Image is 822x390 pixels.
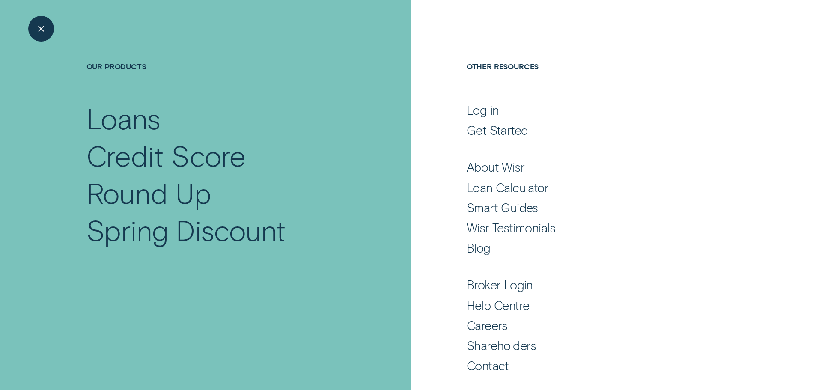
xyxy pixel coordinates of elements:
[467,277,735,292] a: Broker Login
[28,16,54,42] button: Close Menu
[467,62,735,100] h4: Other Resources
[467,220,735,235] a: Wisr Testimonials
[467,277,533,292] div: Broker Login
[467,338,536,353] div: Shareholders
[467,358,735,373] a: Contact
[467,122,528,138] div: Get Started
[467,122,735,138] a: Get Started
[467,220,555,235] div: Wisr Testimonials
[467,358,509,373] div: Contact
[467,240,735,256] a: Blog
[467,159,735,175] a: About Wisr
[467,180,548,195] div: Loan Calculator
[86,62,351,100] h4: Our Products
[86,100,351,137] a: Loans
[86,211,286,249] div: Spring Discount
[467,298,735,313] a: Help Centre
[467,318,735,333] a: Careers
[467,180,735,195] a: Loan Calculator
[86,211,351,249] a: Spring Discount
[86,100,161,137] div: Loans
[86,174,351,211] a: Round Up
[86,174,211,211] div: Round Up
[86,137,246,174] div: Credit Score
[467,318,508,333] div: Careers
[467,200,735,215] a: Smart Guides
[467,102,499,118] div: Log in
[467,298,530,313] div: Help Centre
[86,137,351,174] a: Credit Score
[467,159,524,175] div: About Wisr
[467,240,491,256] div: Blog
[467,338,735,353] a: Shareholders
[467,102,735,118] a: Log in
[467,200,538,215] div: Smart Guides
